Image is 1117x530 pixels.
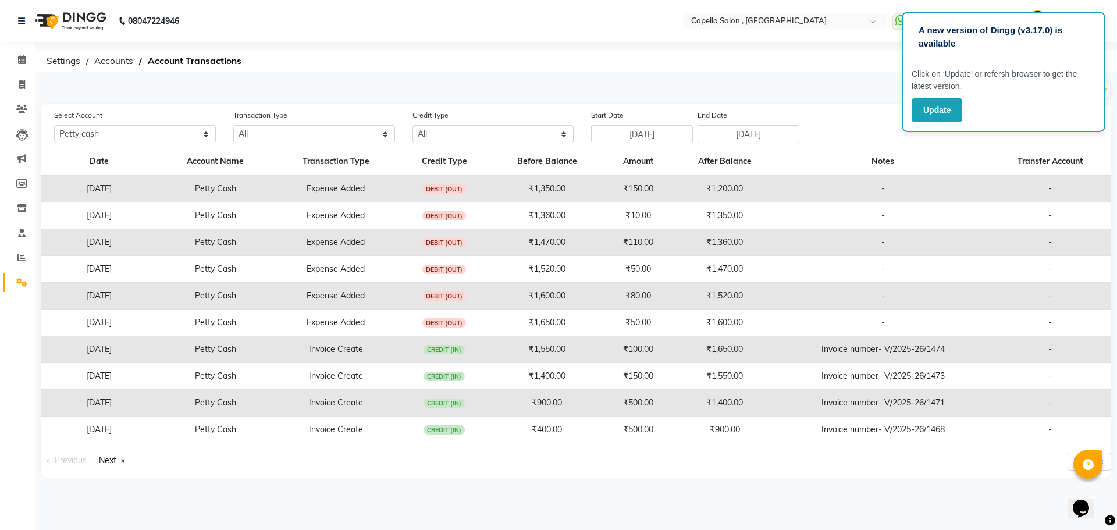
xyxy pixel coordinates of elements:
td: [DATE] [41,417,157,443]
label: End Date [698,110,727,120]
td: ₹1,520.00 [490,256,604,283]
td: - [989,202,1111,229]
span: CREDIT (IN) [424,425,465,435]
td: Invoice Create [273,417,399,443]
td: Petty Cash [157,390,273,417]
td: Petty Cash [157,336,273,363]
td: Petty Cash [157,310,273,336]
span: CREDIT (IN) [424,345,465,354]
p: A new version of Dingg (v3.17.0) is available [919,24,1088,50]
td: [DATE] [41,363,157,390]
td: ₹110.00 [604,229,673,256]
td: - [777,175,989,202]
td: Invoice Create [273,336,399,363]
th: Account Name [157,148,273,176]
td: ₹10.00 [604,202,673,229]
td: ₹1,550.00 [490,336,604,363]
td: ₹1,650.00 [490,310,604,336]
td: [DATE] [41,310,157,336]
td: ₹1,350.00 [673,202,777,229]
td: ₹900.00 [490,390,604,417]
input: Start Date [591,125,693,143]
td: - [989,363,1111,390]
th: Credit Type [399,148,490,176]
td: Expense Added [273,283,399,310]
td: - [989,310,1111,336]
td: Invoice number- V/2025-26/1473 [777,363,989,390]
span: Previous [55,455,87,465]
td: - [989,390,1111,417]
td: ₹400.00 [490,417,604,443]
nav: Pagination [41,453,567,468]
span: DEBIT (OUT) [422,265,467,274]
td: ₹1,600.00 [673,310,777,336]
td: - [989,283,1111,310]
b: 08047224946 [128,5,179,37]
td: Petty Cash [157,175,273,202]
td: ₹1,400.00 [490,363,604,390]
td: ₹1,200.00 [673,175,777,202]
span: DEBIT (OUT) [422,291,467,301]
td: ₹1,600.00 [490,283,604,310]
iframe: chat widget [1068,483,1105,518]
td: Petty Cash [157,229,273,256]
td: Petty Cash [157,256,273,283]
span: Account Transactions [142,51,247,72]
td: ₹150.00 [604,175,673,202]
td: [DATE] [41,229,157,256]
span: Settings [41,51,86,72]
button: Update [912,98,962,122]
th: Date [41,148,157,176]
span: CREDIT (IN) [424,399,465,408]
span: DEBIT (OUT) [422,318,467,328]
td: Invoice Create [273,390,399,417]
th: Notes [777,148,989,176]
td: [DATE] [41,390,157,417]
td: ₹1,360.00 [673,229,777,256]
td: ₹1,400.00 [673,390,777,417]
td: - [777,310,989,336]
label: Start Date [591,110,624,120]
td: Petty Cash [157,283,273,310]
td: ₹50.00 [604,310,673,336]
td: Invoice Create [273,363,399,390]
label: Credit Type [412,110,449,120]
th: After Balance [673,148,777,176]
th: Transaction Type [273,148,399,176]
td: ₹1,520.00 [673,283,777,310]
p: Click on ‘Update’ or refersh browser to get the latest version. [912,68,1095,93]
td: ₹1,470.00 [673,256,777,283]
img: logo [30,5,109,37]
td: - [989,175,1111,202]
td: ₹80.00 [604,283,673,310]
td: ₹150.00 [604,363,673,390]
td: Expense Added [273,175,399,202]
td: - [989,417,1111,443]
span: CREDIT (IN) [424,372,465,381]
td: [DATE] [41,175,157,202]
td: Expense Added [273,202,399,229]
td: Petty Cash [157,363,273,390]
td: ₹1,650.00 [673,336,777,363]
th: Before Balance [490,148,604,176]
td: Expense Added [273,310,399,336]
td: ₹500.00 [604,417,673,443]
td: - [989,336,1111,363]
label: Transaction Type [233,110,287,120]
span: DEBIT (OUT) [422,238,467,247]
th: Amount [604,148,673,176]
td: [DATE] [41,283,157,310]
td: - [989,256,1111,283]
td: ₹100.00 [604,336,673,363]
label: Select Account [54,110,102,120]
td: ₹1,350.00 [490,175,604,202]
td: Invoice number- V/2025-26/1474 [777,336,989,363]
td: Petty Cash [157,417,273,443]
td: [DATE] [41,256,157,283]
td: Invoice number- V/2025-26/1468 [777,417,989,443]
a: Next [93,453,130,468]
td: - [777,283,989,310]
td: ₹1,360.00 [490,202,604,229]
td: - [777,229,989,256]
span: Accounts [88,51,139,72]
